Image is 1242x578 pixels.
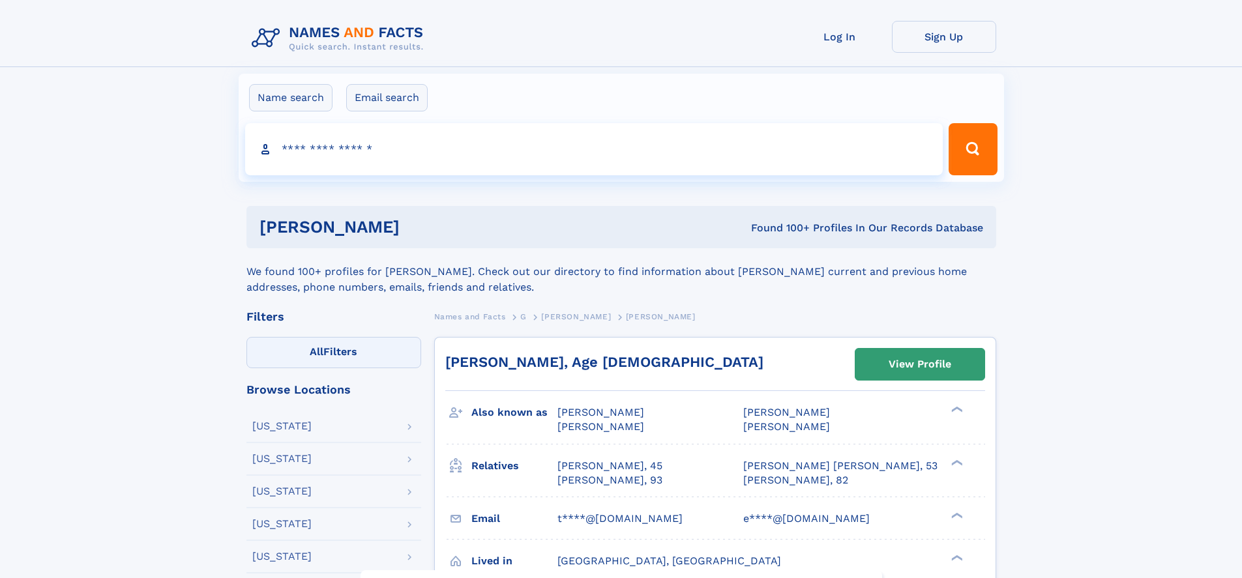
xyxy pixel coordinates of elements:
div: Found 100+ Profiles In Our Records Database [575,221,983,235]
h3: Lived in [471,550,557,572]
a: Sign Up [892,21,996,53]
a: [PERSON_NAME], 82 [743,473,848,487]
div: [US_STATE] [252,454,312,464]
span: [PERSON_NAME] [626,312,696,321]
div: [US_STATE] [252,519,312,529]
a: View Profile [855,349,984,380]
span: [PERSON_NAME] [743,406,830,418]
span: G [520,312,527,321]
span: [PERSON_NAME] [541,312,611,321]
a: [PERSON_NAME], Age [DEMOGRAPHIC_DATA] [445,354,763,370]
a: [PERSON_NAME], 45 [557,459,662,473]
a: Names and Facts [434,308,506,325]
button: Search Button [949,123,997,175]
h3: Email [471,508,557,530]
div: ❯ [948,511,964,519]
a: [PERSON_NAME], 93 [557,473,662,487]
div: ❯ [948,405,964,414]
label: Email search [346,84,428,111]
div: View Profile [889,349,951,379]
span: All [310,345,323,358]
a: Log In [788,21,892,53]
label: Filters [246,337,421,368]
span: [PERSON_NAME] [557,406,644,418]
h3: Relatives [471,455,557,477]
div: Filters [246,311,421,323]
div: ❯ [948,553,964,562]
a: [PERSON_NAME] [541,308,611,325]
div: [US_STATE] [252,551,312,562]
div: Browse Locations [246,384,421,396]
a: [PERSON_NAME] [PERSON_NAME], 53 [743,459,938,473]
div: We found 100+ profiles for [PERSON_NAME]. Check out our directory to find information about [PERS... [246,248,996,295]
span: [PERSON_NAME] [557,420,644,433]
div: ❯ [948,458,964,467]
div: [US_STATE] [252,421,312,431]
span: [PERSON_NAME] [743,420,830,433]
h1: [PERSON_NAME] [259,219,576,235]
div: [US_STATE] [252,486,312,497]
label: Name search [249,84,333,111]
input: search input [245,123,943,175]
h3: Also known as [471,401,557,424]
a: G [520,308,527,325]
span: [GEOGRAPHIC_DATA], [GEOGRAPHIC_DATA] [557,555,781,567]
img: Logo Names and Facts [246,21,434,56]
